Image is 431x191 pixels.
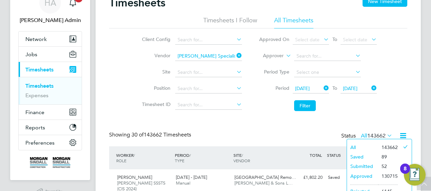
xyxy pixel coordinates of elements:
span: Select date [295,37,320,43]
input: Search for... [175,100,242,110]
li: All [347,143,378,152]
div: £1,802.20 [290,172,325,183]
span: Manual [176,180,190,186]
label: Client Config [140,36,170,42]
li: Approved [347,171,378,181]
label: Approver [253,52,284,59]
span: [DATE] [295,85,310,91]
span: Network [25,36,47,42]
li: 143662 [378,143,398,152]
span: To [330,35,339,44]
div: Saved [325,172,361,183]
span: Jobs [25,51,37,58]
a: Expenses [25,92,48,99]
label: All [361,132,392,139]
span: Reports [25,124,45,131]
span: Finance [25,109,44,115]
li: All Timesheets [274,16,313,28]
div: PERIOD [173,149,232,167]
button: Open Resource Center, 8 new notifications [404,164,426,186]
span: / [189,152,191,158]
div: STATUS [325,149,361,161]
button: Filter [294,100,316,111]
div: Showing [109,131,192,139]
li: 130715 [378,171,398,181]
span: Timesheets [25,66,54,73]
span: Hays Admin [18,16,82,24]
li: 52 [378,162,398,171]
input: Search for... [175,35,242,45]
label: Site [140,69,170,75]
button: Jobs [19,47,82,62]
span: TOTAL [310,152,322,158]
button: Reports [19,120,82,135]
label: Position [140,85,170,91]
span: VENDOR [233,158,250,163]
input: Search for... [294,51,361,61]
span: Preferences [25,140,55,146]
label: Timesheet ID [140,101,170,107]
button: Timesheets [19,62,82,77]
span: Select date [343,37,367,43]
input: Search for... [175,51,242,61]
a: Timesheets [25,83,54,89]
div: Timesheets [19,77,82,104]
span: [PERSON_NAME] & Sons L… [234,180,293,186]
input: Search for... [175,68,242,77]
span: / [134,152,135,158]
li: Submitted [347,162,378,171]
span: ROLE [116,158,126,163]
span: 143662 [367,132,386,139]
input: Select one [294,68,361,77]
div: SITE [232,149,290,167]
label: Approved On [259,36,289,42]
div: Status [341,131,394,141]
button: Finance [19,105,82,120]
span: [DATE] [343,85,357,91]
span: TYPE [175,158,184,163]
input: Search for... [175,84,242,93]
span: 143662 Timesheets [131,131,191,138]
span: [DATE] - [DATE] [176,174,207,180]
span: To [330,84,339,92]
div: 8 [404,169,407,177]
label: Period Type [259,69,289,75]
div: WORKER [115,149,173,167]
a: Go to home page [18,157,82,168]
li: Saved [347,152,378,162]
button: Network [19,31,82,46]
li: Timesheets I Follow [203,16,257,28]
li: 89 [378,152,398,162]
span: / [242,152,243,158]
label: Vendor [140,52,170,59]
img: morgansindall-logo-retina.png [30,157,70,168]
button: Preferences [19,135,82,150]
span: [PERSON_NAME] [117,174,152,180]
span: 30 of [131,131,144,138]
span: [GEOGRAPHIC_DATA] Remo… [234,174,296,180]
label: Period [259,85,289,91]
